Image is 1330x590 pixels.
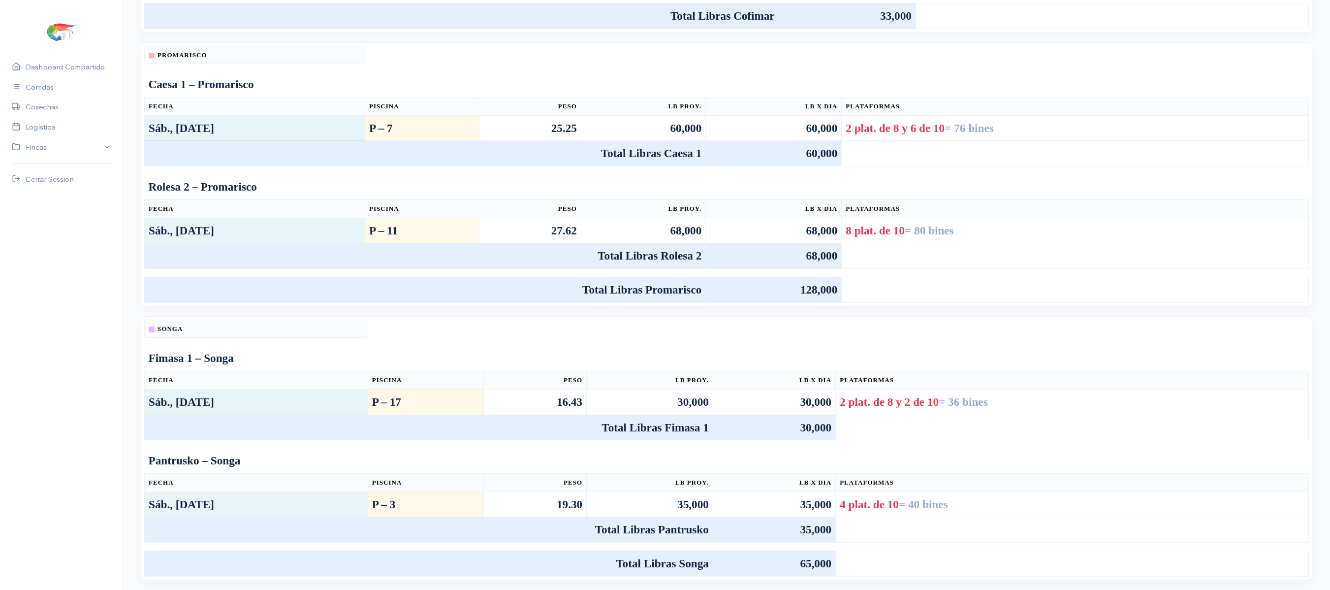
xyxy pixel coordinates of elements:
[483,492,586,517] td: 19.30
[368,371,483,390] th: Piscina
[145,371,368,390] th: Fecha
[479,200,581,218] th: Peso
[836,474,1309,492] th: Plataformas
[368,389,483,415] td: P – 17
[145,200,365,218] th: Fecha
[483,474,586,492] th: Peso
[145,517,713,543] td: Total Libras Pantrusko
[846,120,1304,137] div: 2 plat. de 8 y 6 de 10
[483,371,586,390] th: Peso
[145,98,365,116] th: Fecha
[145,389,368,415] td: Sáb., [DATE]
[706,218,842,243] td: 68,000
[840,393,1304,411] div: 2 plat. de 8 y 2 de 10
[365,200,479,218] th: Piscina
[145,474,368,492] th: Fecha
[706,200,842,218] th: Lb x Dia
[587,474,713,492] th: Lb Proy.
[479,218,581,243] td: 27.62
[840,496,1304,513] div: 4 plat. de 10
[145,448,1309,473] td: Pantrusko – Songa
[145,174,1309,199] td: Rolesa 2 – Promarisco
[587,371,713,390] th: Lb Proy.
[365,218,479,243] td: P – 11
[145,492,368,517] td: Sáb., [DATE]
[713,415,835,440] td: 30,000
[145,72,1309,97] td: Caesa 1 – Promarisco
[368,474,483,492] th: Piscina
[145,415,713,440] td: Total Libras Fimasa 1
[368,492,483,517] td: P – 3
[483,389,586,415] td: 16.43
[706,98,842,116] th: Lb x Dia
[581,115,705,141] td: 60,000
[581,98,705,116] th: Lb Proy.
[145,141,706,166] td: Total Libras Caesa 1
[836,371,1309,390] th: Plataformas
[713,517,835,543] td: 35,000
[713,551,835,577] td: 65,000
[842,200,1309,218] th: Plataformas
[905,224,954,237] span: = 80 bines
[713,389,835,415] td: 30,000
[145,551,713,577] td: Total Libras Songa
[581,218,705,243] td: 68,000
[706,115,842,141] td: 60,000
[587,492,713,517] td: 35,000
[145,277,706,303] td: Total Libras Promarisco
[365,98,479,116] th: Piscina
[145,243,706,269] td: Total Libras Rolesa 2
[581,200,705,218] th: Lb Proy.
[842,98,1309,116] th: Plataformas
[706,243,842,269] td: 68,000
[706,141,842,166] td: 60,000
[713,492,835,517] td: 35,000
[479,115,581,141] td: 25.25
[145,218,365,243] td: Sáb., [DATE]
[145,46,365,64] th: Promarisco
[145,346,1309,371] td: Fimasa 1 – Songa
[899,498,948,511] span: = 40 bines
[713,474,835,492] th: Lb x Dia
[713,371,835,390] th: Lb x Dia
[479,98,581,116] th: Peso
[779,3,916,29] td: 33,000
[145,115,365,141] td: Sáb., [DATE]
[939,395,988,408] span: = 36 bines
[145,3,779,29] td: Total Libras Cofimar
[365,115,479,141] td: P – 7
[145,320,368,338] th: Songa
[706,277,842,303] td: 128,000
[587,389,713,415] td: 30,000
[846,222,1304,239] div: 8 plat. de 10
[945,122,994,134] span: = 76 bines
